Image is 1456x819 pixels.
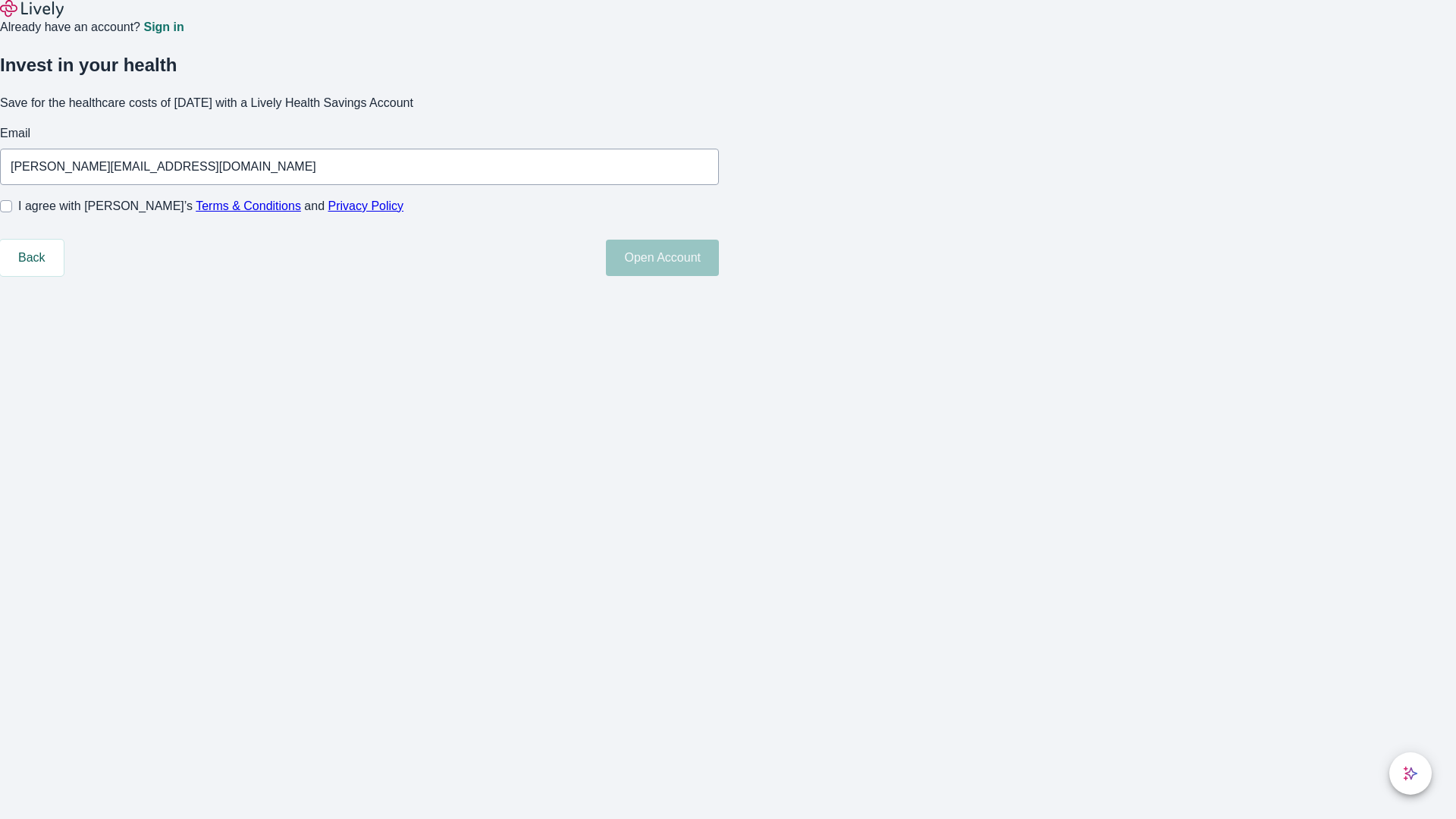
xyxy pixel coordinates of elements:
[1389,752,1432,795] button: chat
[196,199,301,212] a: Terms & Conditions
[18,197,403,215] span: I agree with [PERSON_NAME]’s and
[328,199,404,212] a: Privacy Policy
[143,21,184,33] a: Sign in
[1403,766,1418,781] svg: Lively AI Assistant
